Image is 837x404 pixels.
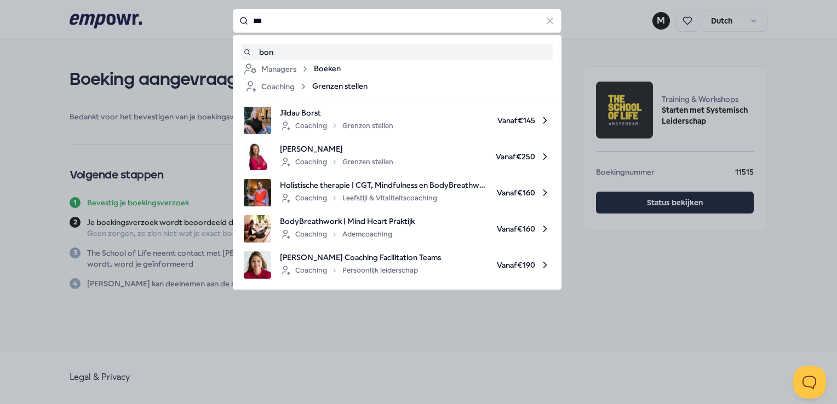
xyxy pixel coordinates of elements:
[244,179,271,206] img: product image
[793,366,826,399] iframe: Help Scout Beacon - Open
[244,215,551,243] a: product imageBodyBreathwork | Mind Heart PraktijkCoachingAdemcoachingVanaf€160
[280,215,415,227] span: BodyBreathwork | Mind Heart Praktijk
[280,251,441,263] span: [PERSON_NAME] Coaching Facilitation Teams
[244,62,309,76] div: Managers
[280,264,418,277] div: Coaching Persoonlijk leiderschap
[244,251,271,279] img: product image
[233,9,561,33] input: Search for products, categories or subcategories
[244,215,271,243] img: product image
[280,179,488,191] span: Holistische therapie | CGT, Mindfulness en BodyBreathwork
[244,46,551,58] a: bon
[450,251,551,279] span: Vanaf € 190
[280,143,393,155] span: [PERSON_NAME]
[244,80,551,93] a: CoachingGrenzen stellen
[280,119,393,132] div: Coaching Grenzen stellen
[244,143,551,170] a: product image[PERSON_NAME]CoachingGrenzen stellenVanaf€250
[280,155,393,169] div: Coaching Grenzen stellen
[497,179,551,206] span: Vanaf € 160
[244,251,551,279] a: product image[PERSON_NAME] Coaching Facilitation TeamsCoachingPersoonlijk leiderschapVanaf€190
[244,143,271,170] img: product image
[402,143,551,170] span: Vanaf € 250
[280,228,392,241] div: Coaching Ademcoaching
[423,215,551,243] span: Vanaf € 160
[402,107,551,134] span: Vanaf € 145
[312,80,368,93] span: Grenzen stellen
[280,107,393,119] span: Jildau Borst
[244,107,271,134] img: product image
[244,107,551,134] a: product imageJildau BorstCoachingGrenzen stellenVanaf€145
[314,62,341,76] span: Boeken
[244,179,551,206] a: product imageHolistische therapie | CGT, Mindfulness en BodyBreathworkCoachingLeefstijl & Vitalit...
[244,80,308,93] div: Coaching
[280,192,437,205] div: Coaching Leefstijl & Vitaliteitscoaching
[244,62,551,76] a: ManagersBoeken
